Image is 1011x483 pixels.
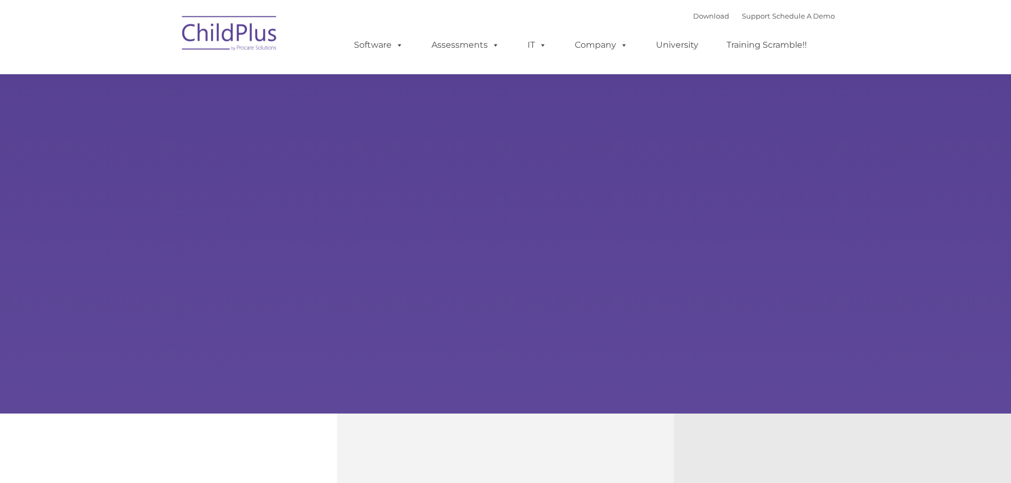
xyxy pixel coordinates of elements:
[645,34,709,56] a: University
[177,8,283,62] img: ChildPlus by Procare Solutions
[772,12,835,20] a: Schedule A Demo
[716,34,817,56] a: Training Scramble!!
[742,12,770,20] a: Support
[517,34,557,56] a: IT
[564,34,638,56] a: Company
[693,12,729,20] a: Download
[343,34,414,56] a: Software
[421,34,510,56] a: Assessments
[693,12,835,20] font: |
